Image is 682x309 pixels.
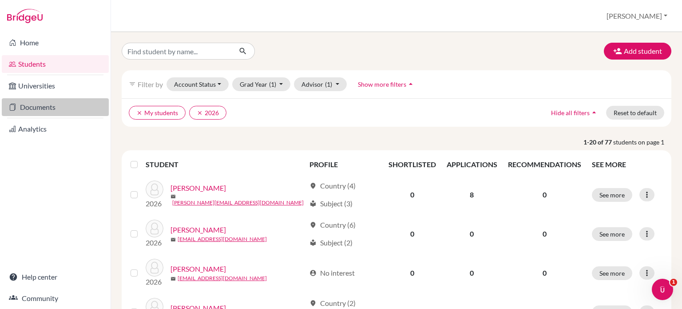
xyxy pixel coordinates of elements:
button: Grad Year(1) [232,77,291,91]
img: Andrews, Aaron [146,220,163,237]
div: Subject (2) [309,237,353,248]
p: 0 [508,268,581,278]
input: Find student by name... [122,43,232,60]
span: 1 [670,279,677,286]
td: 0 [383,175,441,214]
p: 0 [508,229,581,239]
a: [PERSON_NAME] [170,183,226,193]
button: Hide all filtersarrow_drop_up [543,106,606,120]
th: SEE MORE [587,154,668,175]
td: 0 [383,214,441,253]
a: Universities [2,77,109,95]
img: Anderson, Soren [146,181,163,198]
a: Documents [2,98,109,116]
button: clear2026 [189,106,226,120]
a: [PERSON_NAME] [170,264,226,274]
span: Show more filters [358,80,406,88]
span: local_library [309,200,317,207]
span: local_library [309,239,317,246]
button: See more [592,188,632,202]
span: students on page 1 [613,137,671,147]
p: 2026 [146,237,163,248]
button: Add student [604,43,671,60]
th: SHORTLISTED [383,154,441,175]
div: No interest [309,268,355,278]
td: 0 [441,253,503,293]
i: arrow_drop_up [590,108,599,117]
a: Students [2,55,109,73]
button: See more [592,266,632,280]
span: mail [170,237,176,242]
button: Show more filtersarrow_drop_up [350,77,423,91]
span: (1) [325,80,332,88]
span: location_on [309,182,317,189]
a: Analytics [2,120,109,138]
span: mail [170,194,176,199]
button: Advisor(1) [294,77,347,91]
i: arrow_drop_up [406,80,415,88]
button: Reset to default [606,106,664,120]
i: clear [197,110,203,116]
p: 0 [508,189,581,200]
a: [EMAIL_ADDRESS][DOMAIN_NAME] [178,274,267,282]
span: mail [170,276,176,281]
span: account_circle [309,269,317,277]
a: Community [2,289,109,307]
a: Home [2,34,109,52]
span: location_on [309,300,317,307]
div: Country (6) [309,220,356,230]
div: Country (2) [309,298,356,309]
span: location_on [309,221,317,229]
th: PROFILE [304,154,383,175]
a: [EMAIL_ADDRESS][DOMAIN_NAME] [178,235,267,243]
a: [PERSON_NAME][EMAIL_ADDRESS][DOMAIN_NAME] [172,199,304,207]
span: (1) [269,80,276,88]
p: 2026 [146,277,163,287]
img: Baek, Sharon [146,259,163,277]
button: Account Status [167,77,229,91]
td: 0 [383,253,441,293]
p: 2026 [146,198,163,209]
iframe: Intercom live chat [652,279,673,300]
td: 0 [441,214,503,253]
th: RECOMMENDATIONS [503,154,587,175]
th: STUDENT [146,154,304,175]
th: APPLICATIONS [441,154,503,175]
span: Hide all filters [551,109,590,116]
i: filter_list [129,80,136,88]
button: See more [592,227,632,241]
a: Help center [2,268,109,286]
div: Country (4) [309,181,356,191]
span: Filter by [138,80,163,88]
i: clear [136,110,143,116]
a: [PERSON_NAME] [170,225,226,235]
td: 8 [441,175,503,214]
img: Bridge-U [7,9,43,23]
div: Subject (3) [309,198,353,209]
button: clearMy students [129,106,186,120]
strong: 1-20 of 77 [583,137,613,147]
button: [PERSON_NAME] [603,8,671,24]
